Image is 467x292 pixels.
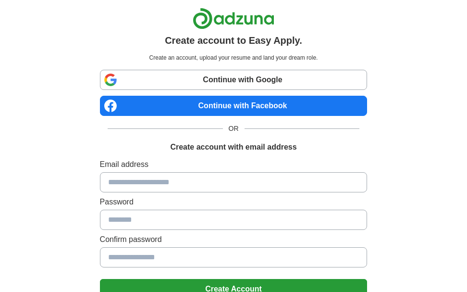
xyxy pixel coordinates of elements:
[100,70,368,90] a: Continue with Google
[223,124,245,134] span: OR
[102,53,366,62] p: Create an account, upload your resume and land your dream role.
[170,141,296,153] h1: Create account with email address
[100,159,368,170] label: Email address
[165,33,302,48] h1: Create account to Easy Apply.
[100,196,368,208] label: Password
[100,96,368,116] a: Continue with Facebook
[100,234,368,245] label: Confirm password
[193,8,274,29] img: Adzuna logo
